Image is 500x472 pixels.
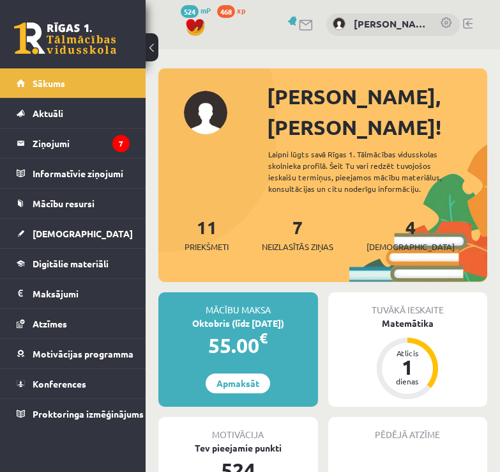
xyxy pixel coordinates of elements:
[262,216,333,253] a: 7Neizlasītās ziņas
[267,81,487,143] div: [PERSON_NAME], [PERSON_NAME]!
[33,198,95,209] span: Mācību resursi
[14,22,116,54] a: Rīgas 1. Tālmācības vidusskola
[237,5,245,15] span: xp
[262,240,333,253] span: Neizlasītās ziņas
[33,408,144,420] span: Proktoringa izmēģinājums
[206,374,270,393] a: Apmaksāt
[328,317,488,330] div: Matemātika
[33,77,65,89] span: Sākums
[17,98,130,128] a: Aktuāli
[328,417,488,441] div: Pēdējā atzīme
[17,399,130,429] a: Proktoringa izmēģinājums
[268,148,466,194] div: Laipni lūgts savā Rīgas 1. Tālmācības vidusskolas skolnieka profilā. Šeit Tu vari redzēt tuvojošo...
[17,279,130,308] a: Maksājumi
[158,330,318,361] div: 55.00
[112,135,130,152] i: 7
[367,216,455,253] a: 4[DEMOGRAPHIC_DATA]
[158,317,318,330] div: Oktobris (līdz [DATE])
[33,159,130,188] legend: Informatīvie ziņojumi
[388,349,427,357] div: Atlicis
[33,378,86,389] span: Konferences
[388,377,427,385] div: dienas
[33,258,109,269] span: Digitālie materiāli
[259,329,268,347] span: €
[33,228,133,239] span: [DEMOGRAPHIC_DATA]
[33,107,63,119] span: Aktuāli
[354,17,427,31] a: [PERSON_NAME]
[181,5,199,18] span: 524
[33,348,133,359] span: Motivācijas programma
[217,5,235,18] span: 468
[333,17,345,30] img: Karloss Filips Filipsons
[17,219,130,248] a: [DEMOGRAPHIC_DATA]
[17,309,130,338] a: Atzīmes
[17,159,130,188] a: Informatīvie ziņojumi
[158,292,318,317] div: Mācību maksa
[17,68,130,98] a: Sākums
[181,5,211,15] a: 524 mP
[328,317,488,401] a: Matemātika Atlicis 1 dienas
[185,216,229,253] a: 11Priekšmeti
[33,129,130,158] legend: Ziņojumi
[185,240,229,253] span: Priekšmeti
[328,292,488,317] div: Tuvākā ieskaite
[33,318,67,329] span: Atzīmes
[158,417,318,441] div: Motivācija
[17,189,130,218] a: Mācību resursi
[17,369,130,398] a: Konferences
[17,339,130,368] a: Motivācijas programma
[367,240,455,253] span: [DEMOGRAPHIC_DATA]
[388,357,427,377] div: 1
[17,249,130,278] a: Digitālie materiāli
[158,441,318,455] div: Tev pieejamie punkti
[17,129,130,158] a: Ziņojumi7
[201,5,211,15] span: mP
[217,5,252,15] a: 468 xp
[33,279,130,308] legend: Maksājumi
